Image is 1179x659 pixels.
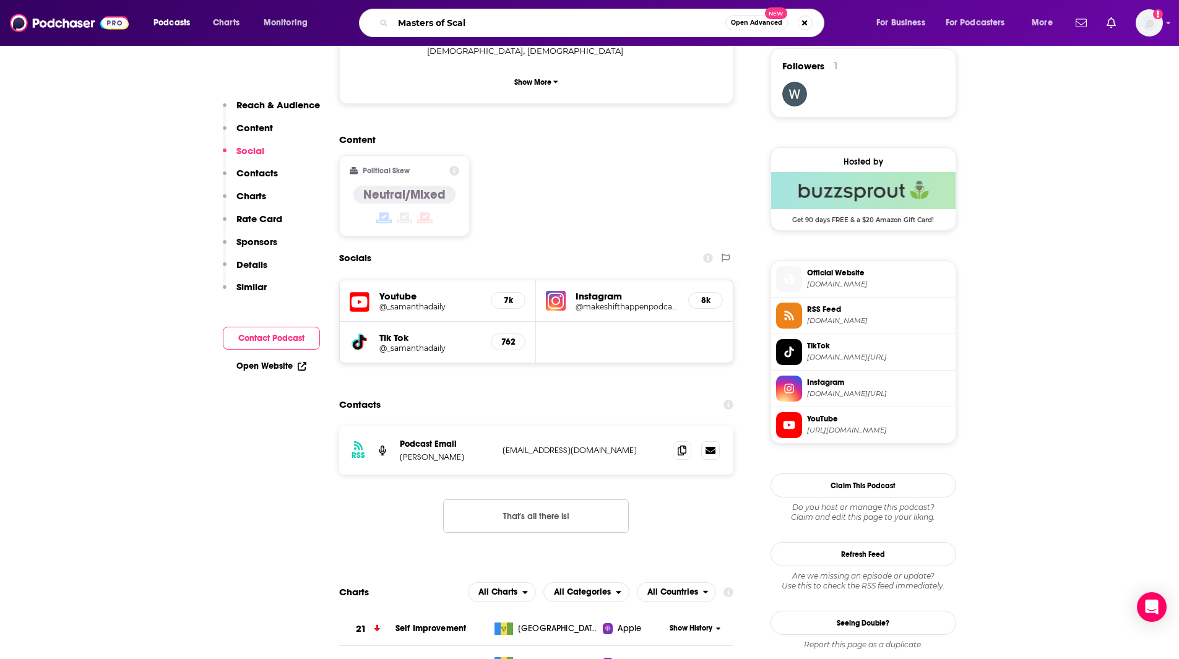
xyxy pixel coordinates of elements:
[1032,14,1053,32] span: More
[771,611,956,635] a: Seeing Double?
[807,353,951,362] span: tiktok.com/@_samanthadaily
[807,304,951,315] span: RSS Feed
[255,13,324,33] button: open menu
[339,134,724,145] h2: Content
[236,190,266,202] p: Charts
[771,542,956,566] button: Refresh Feed
[145,13,206,33] button: open menu
[393,13,725,33] input: Search podcasts, credits, & more...
[807,389,951,398] span: instagram.com/makeshifthappenpodcast
[236,213,282,225] p: Rate Card
[1136,9,1163,37] button: Show profile menu
[400,452,493,462] p: [PERSON_NAME]
[223,99,320,122] button: Reach & Audience
[503,445,663,455] p: [EMAIL_ADDRESS][DOMAIN_NAME]
[576,290,678,302] h5: Instagram
[236,122,273,134] p: Content
[771,157,956,167] div: Hosted by
[637,582,717,602] h2: Countries
[807,377,951,388] span: Instagram
[699,295,712,306] h5: 8k
[765,7,787,19] span: New
[443,499,629,533] button: Nothing here.
[771,172,956,209] img: Buzzsprout Deal: Get 90 days FREE & a $20 Amazon Gift Card!
[371,9,836,37] div: Search podcasts, credits, & more...
[776,376,951,402] a: Instagram[DOMAIN_NAME][URL]
[776,266,951,292] a: Official Website[DOMAIN_NAME]
[223,281,267,304] button: Similar
[543,582,629,602] button: open menu
[938,13,1023,33] button: open menu
[363,166,410,175] h2: Political Skew
[236,167,278,179] p: Contacts
[782,60,824,72] span: Followers
[946,14,1005,32] span: For Podcasters
[670,623,712,634] span: Show History
[807,426,951,435] span: https://www.youtube.com/@_samanthadaily
[725,15,788,30] button: Open AdvancedNew
[1137,592,1167,622] div: Open Intercom Messenger
[478,588,517,597] span: All Charts
[236,361,306,371] a: Open Website
[807,340,951,351] span: TikTok
[771,571,956,591] div: Are we missing an episode or update? Use this to check the RSS feed immediately.
[501,295,515,306] h5: 7k
[1136,9,1163,37] img: User Profile
[1153,9,1163,19] svg: Add a profile image
[223,190,266,213] button: Charts
[731,20,782,26] span: Open Advanced
[379,302,482,311] h5: @_samanthadaily
[776,303,951,329] a: RSS Feed[DOMAIN_NAME]
[10,11,129,35] img: Podchaser - Follow, Share and Rate Podcasts
[807,280,951,289] span: makeshifthappenpodcast.com
[427,44,525,58] span: ,
[603,622,665,635] a: Apple
[771,473,956,497] button: Claim This Podcast
[1136,9,1163,37] span: Logged in as AtriaBooks
[665,623,725,634] button: Show History
[543,582,629,602] h2: Categories
[153,14,190,32] span: Podcasts
[379,343,482,353] a: @_samanthadaily
[236,145,264,157] p: Social
[490,622,603,635] a: [GEOGRAPHIC_DATA][PERSON_NAME]
[236,236,277,248] p: Sponsors
[264,14,308,32] span: Monitoring
[576,302,678,311] a: @makeshifthappenpodcast
[771,209,956,224] span: Get 90 days FREE & a $20 Amazon Gift Card!
[647,588,698,597] span: All Countries
[527,46,623,56] span: [DEMOGRAPHIC_DATA]
[501,337,515,347] h5: 762
[339,393,381,416] h2: Contacts
[807,413,951,424] span: YouTube
[554,588,611,597] span: All Categories
[834,61,837,72] div: 1
[339,612,395,646] a: 21
[618,622,641,635] span: Apple
[546,291,566,311] img: iconImage
[223,167,278,190] button: Contacts
[776,412,951,438] a: YouTube[URL][DOMAIN_NAME]
[223,327,320,350] button: Contact Podcast
[1023,13,1068,33] button: open menu
[868,13,941,33] button: open menu
[771,502,956,522] div: Claim and edit this page to your liking.
[1102,12,1121,33] a: Show notifications dropdown
[518,622,598,635] span: Saint Vincent and the Grenadines
[236,99,320,111] p: Reach & Audience
[356,622,366,636] h3: 21
[236,281,267,293] p: Similar
[468,582,536,602] h2: Platforms
[395,623,466,634] a: Self Improvement
[514,78,551,87] p: Show More
[782,82,807,106] img: weedloversusa
[339,586,369,598] h2: Charts
[236,259,267,270] p: Details
[205,13,247,33] a: Charts
[363,187,446,202] h4: Neutral/Mixed
[352,450,365,460] h3: RSS
[807,316,951,325] span: feeds.buzzsprout.com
